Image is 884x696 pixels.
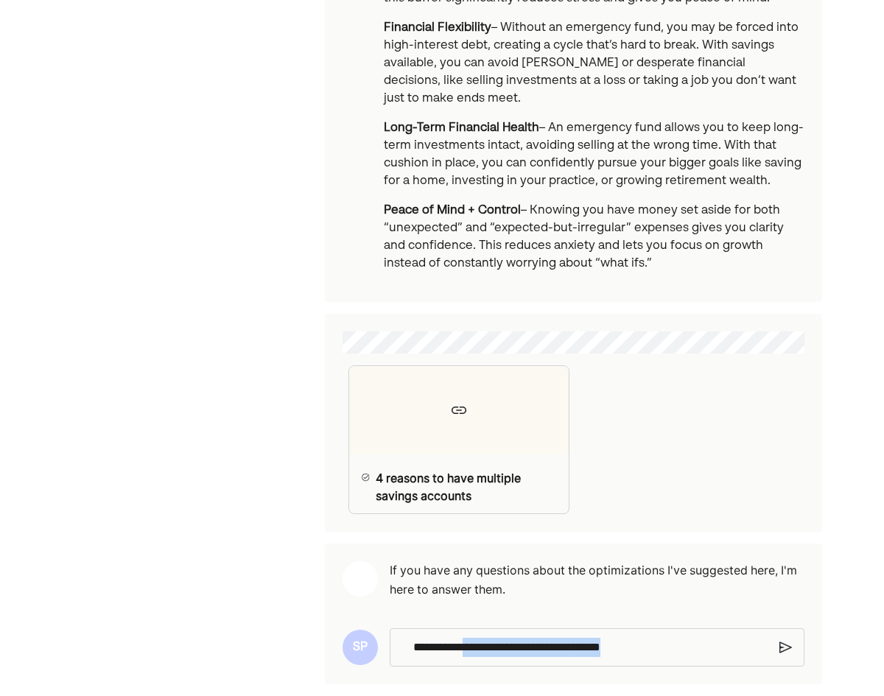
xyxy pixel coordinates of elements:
[406,629,775,666] div: Rich Text Editor. Editing area: main
[384,122,804,187] span: – An emergency fund allows you to keep long-term investments intact, avoiding selling at the wron...
[384,122,539,134] strong: Long-Term Financial Health
[384,205,521,217] strong: Peace of Mind + Control
[343,630,378,665] div: SP
[390,561,804,599] pre: If you have any questions about the optimizations I've suggested here, I'm here to answer them.
[376,469,557,505] div: 4 reasons to have multiple savings accounts
[384,205,784,270] span: – Knowing you have money set aside for both “unexpected” and “expected-but-irregular” expenses gi...
[384,22,799,105] span: – Without an emergency fund, you may be forced into high-interest debt, creating a cycle that’s h...
[384,22,491,34] strong: Financial Flexibility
